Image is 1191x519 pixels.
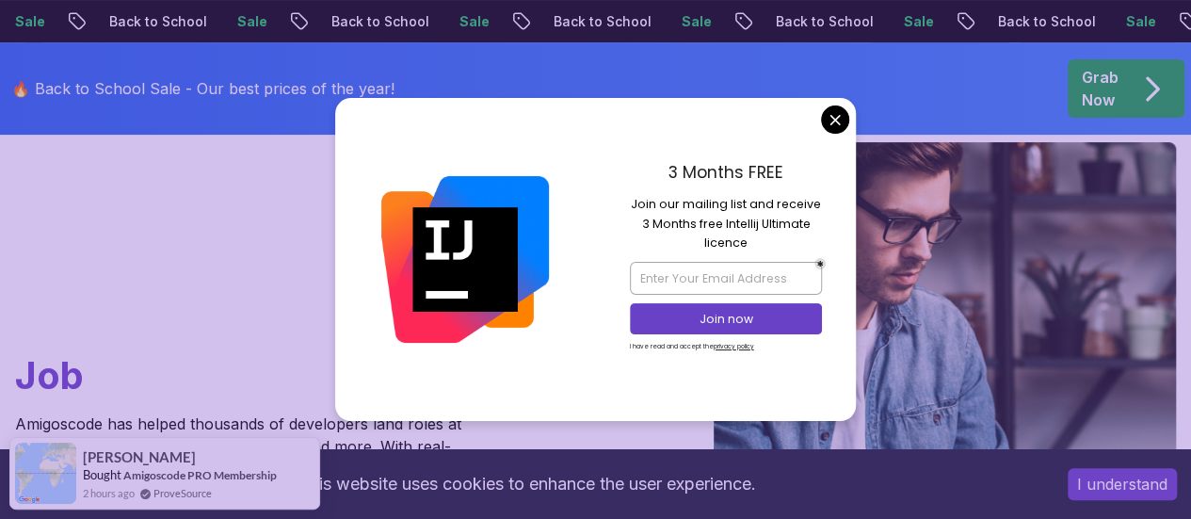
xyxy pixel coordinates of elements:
[886,12,946,31] p: Sale
[15,413,467,503] p: Amigoscode has helped thousands of developers land roles at Amazon, Starling Bank, Mercado Livre,...
[15,443,76,504] img: provesource social proof notification image
[1108,12,1168,31] p: Sale
[91,12,219,31] p: Back to School
[1068,468,1177,500] button: Accept cookies
[83,467,121,482] span: Bought
[83,449,196,465] span: [PERSON_NAME]
[219,12,280,31] p: Sale
[664,12,724,31] p: Sale
[123,467,277,483] a: Amigoscode PRO Membership
[1082,66,1119,111] p: Grab Now
[153,485,212,501] a: ProveSource
[11,77,394,100] p: 🔥 Back to School Sale - Our best prices of the year!
[15,352,84,398] span: Job
[83,485,135,501] span: 2 hours ago
[536,12,664,31] p: Back to School
[314,12,442,31] p: Back to School
[758,12,886,31] p: Back to School
[442,12,502,31] p: Sale
[14,463,1039,505] div: This website uses cookies to enhance the user experience.
[980,12,1108,31] p: Back to School
[15,142,481,401] h1: Go From Learning to Hired: Master Java, Spring Boot & Cloud Skills That Get You the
